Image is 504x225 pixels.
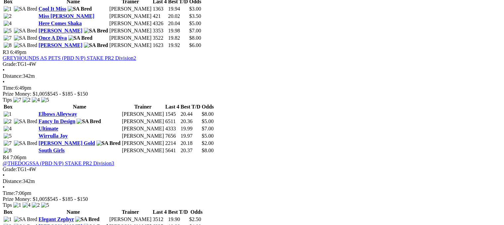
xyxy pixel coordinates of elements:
span: • [3,184,5,190]
img: 7 [13,97,21,103]
span: $8.00 [189,35,201,41]
img: 2 [4,118,12,124]
span: $545 - $185 - $150 [47,91,88,97]
a: [PERSON_NAME] Gold [38,140,95,146]
img: 5 [4,28,12,34]
td: [PERSON_NAME] [109,27,152,34]
td: 19.98 [168,27,188,34]
th: Name [38,104,121,110]
span: $3.00 [189,6,201,12]
div: 342m [3,73,501,79]
img: SA Bred [14,28,37,34]
a: [PERSON_NAME] [38,28,82,33]
span: $5.00 [202,133,214,139]
td: [PERSON_NAME] [109,42,152,49]
span: • [3,172,5,178]
td: 1545 [165,111,180,117]
img: 7 [4,140,12,146]
img: SA Bred [68,35,92,41]
img: 5 [41,202,49,208]
img: 2 [32,202,40,208]
img: SA Bred [14,6,37,12]
td: [PERSON_NAME] [109,20,152,27]
th: Odds [189,209,204,215]
span: • [3,67,5,73]
td: 19.82 [168,35,188,41]
td: [PERSON_NAME] [122,125,164,132]
td: 1363 [152,6,167,12]
span: $6.00 [189,42,201,48]
img: SA Bred [14,140,37,146]
td: 3353 [152,27,167,34]
a: @THEDOGSSA (PBD N/P) STAKE PR2 Division3 [3,160,114,166]
div: TG1-4W [3,61,501,67]
td: 20.04 [168,20,188,27]
img: 2 [4,13,12,19]
span: $7.00 [202,126,214,131]
img: 2 [23,97,30,103]
img: SA Bred [84,42,108,48]
img: 1 [4,6,12,12]
td: [PERSON_NAME] [109,13,152,20]
td: [PERSON_NAME] [109,35,152,41]
div: 342m [3,178,501,184]
td: [PERSON_NAME] [122,118,164,125]
td: 4326 [152,20,167,27]
img: SA Bred [84,28,108,34]
img: 8 [4,148,12,154]
td: 19.97 [180,133,201,139]
a: [PERSON_NAME] [38,42,82,48]
td: 20.37 [180,147,201,154]
div: 7:06pm [3,190,501,196]
span: 7:06pm [10,155,27,160]
a: GREYHOUNDS AS PETS (PBD N/P) STAKE PR2 Division2 [3,55,136,61]
img: 4 [23,202,30,208]
span: $2.50 [189,216,201,222]
span: $2.00 [202,140,214,146]
span: $8.00 [202,111,214,117]
div: Prize Money: $1,005 [3,196,501,202]
img: SA Bred [14,216,37,222]
img: SA Bred [68,6,92,12]
span: Box [4,209,13,215]
a: South Girls [38,148,65,153]
span: Time: [3,85,15,91]
img: 1 [4,216,12,222]
td: [PERSON_NAME] [122,147,164,154]
span: R3 [3,49,9,55]
span: Distance: [3,73,23,79]
td: 19.92 [168,42,188,49]
img: 4 [4,21,12,26]
div: 6:49pm [3,85,501,91]
img: SA Bred [14,118,37,124]
span: Box [4,104,13,110]
span: $7.00 [189,28,201,33]
img: 4 [4,126,12,132]
td: 2214 [165,140,180,147]
td: 20.44 [180,111,201,117]
img: 7 [4,35,12,41]
span: Tips [3,97,12,103]
div: TG1-4W [3,166,501,172]
a: Here Comes Shaka [38,21,82,26]
img: 8 [4,42,12,48]
a: Elbows Alleyway [38,111,77,117]
td: 5641 [165,147,180,154]
img: SA Bred [14,35,37,41]
td: 1623 [152,42,167,49]
span: Time: [3,190,15,196]
td: 4333 [165,125,180,132]
span: • [3,79,5,85]
span: Grade: [3,166,17,172]
span: 6:49pm [10,49,27,55]
span: Distance: [3,178,23,184]
img: SA Bred [96,140,121,146]
td: 20.02 [168,13,188,20]
td: [PERSON_NAME] [122,133,164,139]
span: $5.00 [202,118,214,124]
span: R4 [3,155,9,160]
span: $5.00 [189,21,201,26]
th: Name [38,209,108,215]
td: 3522 [152,35,167,41]
th: Best T/D [168,209,188,215]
